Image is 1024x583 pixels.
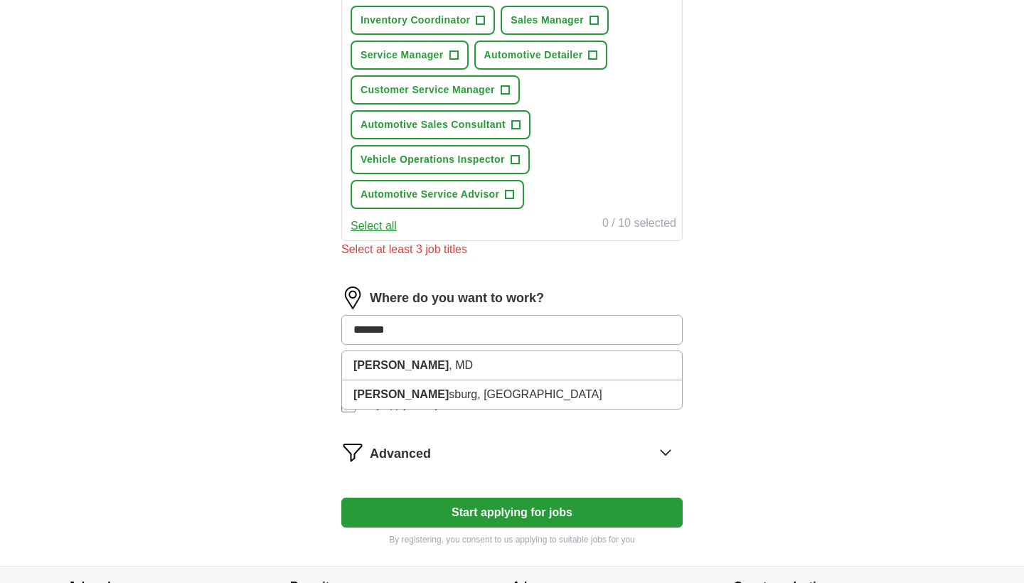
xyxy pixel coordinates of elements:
[342,351,682,380] li: , MD
[342,380,682,409] li: sburg, [GEOGRAPHIC_DATA]
[361,13,470,28] span: Inventory Coordinator
[351,110,530,139] button: Automotive Sales Consultant
[341,241,683,258] div: Select at least 3 job titles
[351,180,524,209] button: Automotive Service Advisor
[351,75,520,105] button: Customer Service Manager
[353,359,449,371] strong: [PERSON_NAME]
[351,41,469,70] button: Service Manager
[361,48,444,63] span: Service Manager
[361,117,506,132] span: Automotive Sales Consultant
[474,41,608,70] button: Automotive Detailer
[361,82,495,97] span: Customer Service Manager
[511,13,584,28] span: Sales Manager
[341,533,683,546] p: By registering, you consent to us applying to suitable jobs for you
[351,218,397,235] button: Select all
[341,441,364,464] img: filter
[351,6,495,35] button: Inventory Coordinator
[341,287,364,309] img: location.png
[361,187,499,202] span: Automotive Service Advisor
[501,6,609,35] button: Sales Manager
[370,289,544,308] label: Where do you want to work?
[361,152,505,167] span: Vehicle Operations Inspector
[484,48,583,63] span: Automotive Detailer
[602,215,676,235] div: 0 / 10 selected
[370,444,431,464] span: Advanced
[353,388,449,400] strong: [PERSON_NAME]
[341,498,683,528] button: Start applying for jobs
[351,145,530,174] button: Vehicle Operations Inspector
